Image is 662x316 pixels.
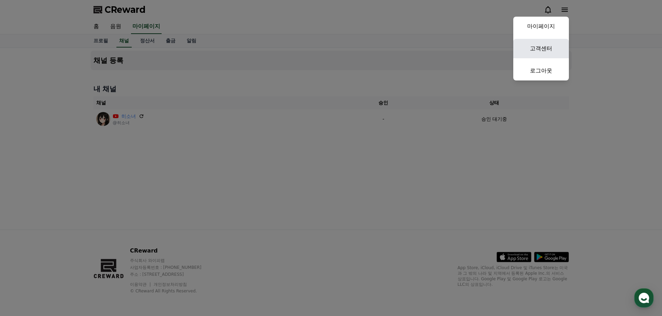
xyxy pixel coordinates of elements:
a: 설정 [90,220,133,237]
a: 홈 [2,220,46,237]
a: 고객센터 [513,39,569,58]
a: 마이페이지 [513,17,569,36]
a: 로그아웃 [513,61,569,80]
span: 홈 [22,230,26,236]
button: 마이페이지 고객센터 로그아웃 [513,17,569,80]
a: 대화 [46,220,90,237]
span: 대화 [64,231,72,236]
span: 설정 [107,230,116,236]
